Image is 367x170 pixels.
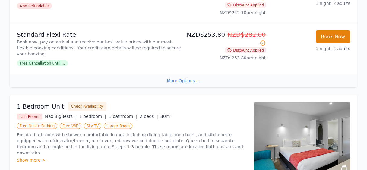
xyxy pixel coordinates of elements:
span: 1 bathroom | [109,114,137,119]
h3: 1 Bedroom Unit [17,102,64,111]
p: NZD$242.10 per night [186,10,266,16]
button: Book Now [316,30,350,43]
span: Free Cancellation until ... [17,60,68,66]
p: 1 night, 2 adults [271,46,350,52]
button: Check Availability [68,102,106,111]
span: Non Refundable [17,3,52,9]
span: Free WiFi [60,123,81,129]
span: Last Room! [17,114,42,120]
span: 1 bedroom | [79,114,106,119]
span: Free Onsite Parking [17,123,57,129]
span: Sky TV [84,123,102,129]
span: Discount Applied [225,47,266,53]
div: Show more > [17,157,246,163]
p: NZD$253.80 [186,30,266,47]
span: NZD$282.00 [227,31,266,38]
span: Max 3 guests | [45,114,77,119]
div: More Options ... [10,74,357,87]
span: Larger Room [104,123,132,129]
span: Discount Applied [225,2,266,8]
span: 30m² [160,114,172,119]
p: 1 night, 2 adults [271,0,350,6]
p: Standard Flexi Rate [17,30,181,39]
p: Ensuite bathroom with shower, comfortable lounge including dining table and chairs, and kitchenet... [17,132,246,156]
p: NZD$253.80 per night [186,55,266,61]
span: 2 beds | [140,114,158,119]
p: Book now, pay on arrival and receive our best value prices with our most flexible booking conditi... [17,39,181,57]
